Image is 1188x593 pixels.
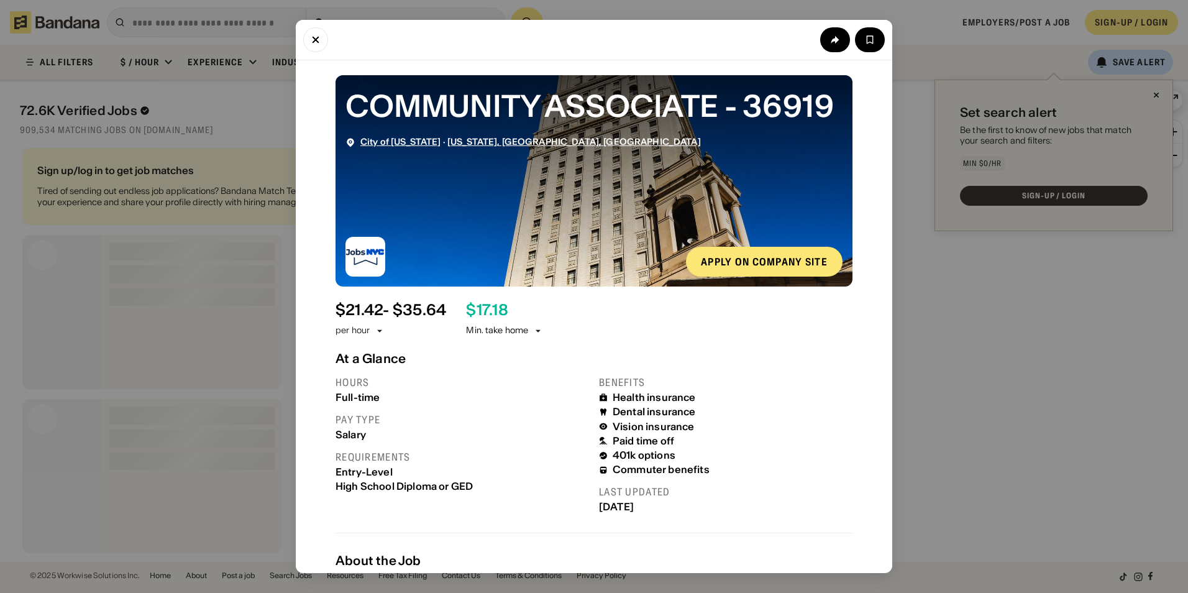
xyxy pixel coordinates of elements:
[336,451,589,464] div: Requirements
[360,137,701,147] div: ·
[701,257,828,267] div: Apply on company site
[345,237,385,277] img: City of New York logo
[613,406,696,418] div: Dental insurance
[599,376,852,389] div: Benefits
[599,501,852,513] div: [DATE]
[345,85,843,127] div: COMMUNITY ASSOCIATE - 36919
[447,136,701,147] a: [US_STATE], [GEOGRAPHIC_DATA], [GEOGRAPHIC_DATA]
[336,553,852,568] div: About the Job
[466,301,508,319] div: $ 17.18
[336,351,852,366] div: At a Glance
[613,392,696,403] div: Health insurance
[613,464,710,476] div: Commuter benefits
[360,136,441,147] a: City of [US_STATE]
[303,27,328,52] button: Close
[336,376,589,389] div: Hours
[336,301,446,319] div: $ 21.42 - $35.64
[336,392,589,403] div: Full-time
[613,435,674,447] div: Paid time off
[599,485,852,499] div: Last updated
[336,429,589,441] div: Salary
[336,466,589,478] div: Entry-Level
[336,480,589,492] div: High School Diploma or GED
[466,324,543,337] div: Min. take home
[613,449,675,461] div: 401k options
[336,413,589,426] div: Pay type
[613,421,695,433] div: Vision insurance
[336,324,370,337] div: per hour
